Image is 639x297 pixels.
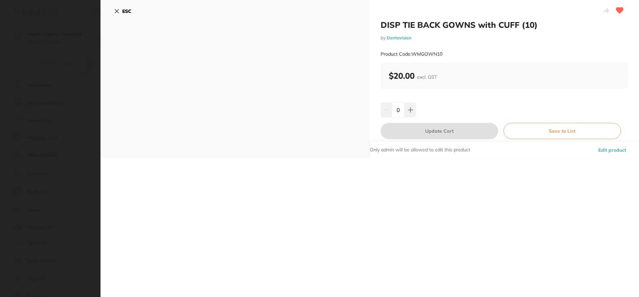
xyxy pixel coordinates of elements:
button: Update Cart [381,123,498,139]
small: by [381,35,628,40]
div: Message content [30,15,121,116]
button: Save to List [504,123,621,139]
small: Product Code: WMGOWN10 [381,51,442,57]
span: excl. GST [417,74,437,80]
p: Only admin will be allowed to edit this product [370,147,470,153]
b: $20.00 [389,71,437,81]
img: Profile image for Restocq [15,16,26,27]
div: message notification from Restocq, 1w ago. Hi North, ​ Starting 11 August, we’re making some upda... [10,10,126,130]
div: Hi North, ​ Starting [DATE], we’re making some updates to our product offerings on the Restocq pl... [30,15,121,174]
button: Edit product [596,142,628,158]
a: Dentavision [387,35,412,40]
p: Message from Restocq, sent 1w ago [30,119,121,125]
h2: DISP TIE BACK GOWNS with CUFF (10) [381,20,628,30]
b: ESC [122,8,131,14]
button: ESC [114,5,131,17]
